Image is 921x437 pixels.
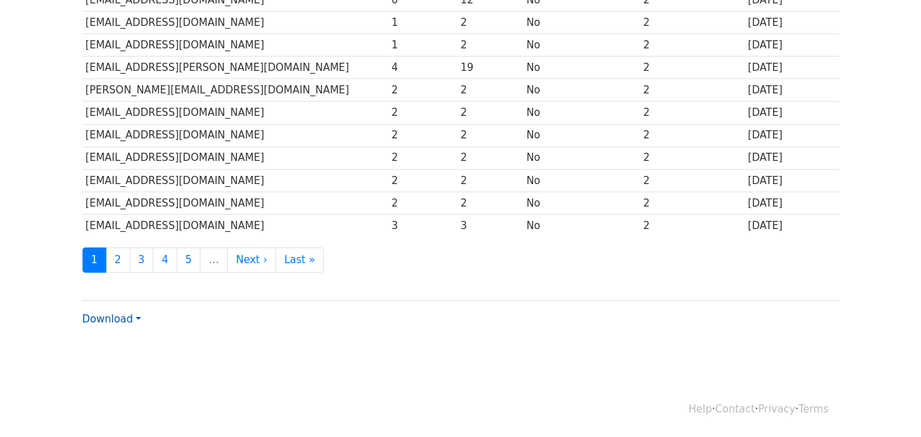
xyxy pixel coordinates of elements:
td: 19 [457,57,524,79]
td: 2 [640,102,744,124]
td: 3 [457,214,524,237]
td: 2 [640,57,744,79]
td: No [523,79,639,102]
td: 2 [457,169,524,192]
td: No [523,192,639,214]
td: No [523,169,639,192]
td: 2 [457,102,524,124]
td: [DATE] [744,79,839,102]
td: 2 [388,102,457,124]
td: 2 [640,169,744,192]
td: 4 [388,57,457,79]
td: No [523,12,639,34]
td: No [523,214,639,237]
td: [DATE] [744,169,839,192]
a: Help [689,403,712,415]
a: 5 [177,247,201,273]
td: 2 [640,147,744,169]
a: Download [82,313,141,325]
a: Terms [798,403,828,415]
td: 2 [388,147,457,169]
td: No [523,147,639,169]
td: [EMAIL_ADDRESS][DOMAIN_NAME] [82,192,389,214]
td: 2 [640,124,744,147]
td: [PERSON_NAME][EMAIL_ADDRESS][DOMAIN_NAME] [82,79,389,102]
td: No [523,34,639,57]
td: 2 [640,12,744,34]
td: 2 [640,34,744,57]
td: [EMAIL_ADDRESS][DOMAIN_NAME] [82,34,389,57]
td: [EMAIL_ADDRESS][DOMAIN_NAME] [82,12,389,34]
td: [EMAIL_ADDRESS][PERSON_NAME][DOMAIN_NAME] [82,57,389,79]
a: 4 [153,247,177,273]
td: [EMAIL_ADDRESS][DOMAIN_NAME] [82,124,389,147]
td: 2 [388,192,457,214]
td: 1 [388,34,457,57]
iframe: Chat Widget [853,372,921,437]
td: 2 [457,147,524,169]
a: Contact [715,403,755,415]
td: 2 [640,79,744,102]
td: [DATE] [744,147,839,169]
td: 2 [640,192,744,214]
td: [EMAIL_ADDRESS][DOMAIN_NAME] [82,214,389,237]
td: [DATE] [744,57,839,79]
td: [DATE] [744,34,839,57]
td: 2 [388,124,457,147]
td: [EMAIL_ADDRESS][DOMAIN_NAME] [82,102,389,124]
td: 3 [388,214,457,237]
td: [DATE] [744,214,839,237]
a: 1 [82,247,107,273]
td: 2 [457,34,524,57]
td: 2 [640,214,744,237]
td: [EMAIL_ADDRESS][DOMAIN_NAME] [82,169,389,192]
td: [DATE] [744,12,839,34]
a: Last » [275,247,324,273]
a: Privacy [758,403,795,415]
td: 2 [457,79,524,102]
td: 1 [388,12,457,34]
td: 2 [457,124,524,147]
td: 2 [388,79,457,102]
td: 2 [388,169,457,192]
td: [DATE] [744,192,839,214]
td: No [523,102,639,124]
td: [EMAIL_ADDRESS][DOMAIN_NAME] [82,147,389,169]
a: 2 [106,247,130,273]
td: 2 [457,192,524,214]
td: [DATE] [744,102,839,124]
td: No [523,57,639,79]
td: 2 [457,12,524,34]
td: No [523,124,639,147]
td: [DATE] [744,124,839,147]
a: Next › [227,247,276,273]
a: 3 [130,247,154,273]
